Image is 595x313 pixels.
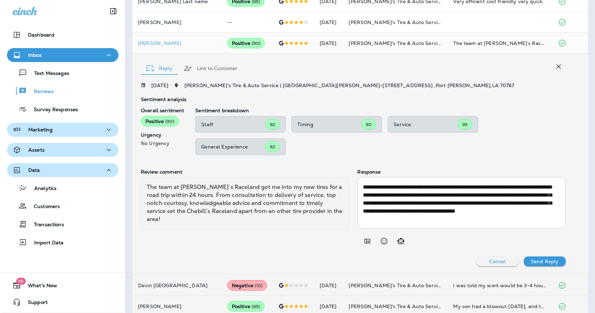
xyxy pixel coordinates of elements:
[314,33,343,54] td: [DATE]
[252,40,261,46] span: ( 90 )
[104,4,123,18] button: Collapse Sidebar
[360,234,374,248] button: Add in a premade template
[227,38,265,48] div: Positive
[28,147,45,153] p: Assets
[138,40,216,46] div: Click to view Customer Drawer
[27,240,64,246] p: Import Data
[27,107,78,113] p: Survey Responses
[27,89,54,95] p: Reviews
[377,234,391,248] button: Select an emoji
[7,102,119,116] button: Survey Responses
[165,119,174,124] span: ( 90 )
[358,169,566,175] p: Response
[138,20,216,25] p: [PERSON_NAME]
[141,108,184,113] p: Overall sentiment
[7,278,119,292] button: 19What's New
[531,259,558,264] p: Send Reply
[453,282,547,289] div: I was told my work would be 3-4 hours. Kept my car over 7 hours ruining all other commitments I h...
[138,40,216,46] p: [PERSON_NAME]
[141,97,566,102] p: Sentiment analysis
[141,140,184,146] p: No Urgency
[184,82,514,89] span: [PERSON_NAME]'s Tire & Auto Service | [GEOGRAPHIC_DATA][PERSON_NAME] - [STREET_ADDRESS] , Port [P...
[489,259,506,264] p: Cancel
[141,56,178,81] button: Reply
[7,235,119,250] button: Import Data
[7,163,119,177] button: Data
[7,84,119,98] button: Reviews
[201,144,265,150] p: General Experience
[394,122,458,127] p: Service
[462,122,468,128] span: 95
[28,167,40,173] p: Data
[7,48,119,62] button: Inbox
[222,12,273,33] td: --
[349,282,490,289] span: [PERSON_NAME]'s Tire & Auto Service | [PERSON_NAME]
[141,169,349,175] p: Review comment
[141,177,349,229] div: The team at [PERSON_NAME]’s Raceland got me into my new tires for a road trip within 24 hours. Fr...
[255,283,263,289] span: ( 10 )
[138,283,216,288] p: Devin [GEOGRAPHIC_DATA]
[7,66,119,80] button: Text Messages
[138,304,216,309] p: [PERSON_NAME]
[21,283,57,291] span: What's New
[270,122,275,128] span: 92
[201,122,265,127] p: Staff
[270,144,275,150] span: 92
[141,116,179,127] div: Positive
[178,56,243,81] button: Link to Customer
[314,275,343,296] td: [DATE]
[227,280,267,291] div: Negative
[7,181,119,195] button: Analytics
[453,40,547,47] div: The team at Chabill’s Raceland got me into my new tires for a road trip within 24 hours. From con...
[297,122,361,127] p: Timing
[28,127,53,132] p: Marketing
[7,143,119,157] button: Assets
[7,217,119,231] button: Transactions
[453,303,547,310] div: My son had a blowout today, and they were able to get the (oversized) tire and parts- same day- t...
[27,204,60,210] p: Customers
[7,295,119,309] button: Support
[524,257,566,266] button: Send Reply
[314,12,343,33] td: [DATE]
[7,199,119,213] button: Customers
[366,122,372,128] span: 90
[27,185,56,192] p: Analytics
[394,234,408,248] button: Generate AI response
[349,40,545,46] span: [PERSON_NAME]'s Tire & Auto Service | [GEOGRAPHIC_DATA][PERSON_NAME]
[28,52,41,58] p: Inbox
[195,108,566,113] p: Sentiment breakdown
[252,304,260,310] span: ( 85 )
[349,303,502,310] span: [PERSON_NAME]'s Tire & Auto Service | [GEOGRAPHIC_DATA]
[227,301,265,312] div: Positive
[7,123,119,137] button: Marketing
[349,19,478,25] span: [PERSON_NAME]'s Tire & Auto Service | Ambassador
[27,70,69,77] p: Text Messages
[28,32,54,38] p: Dashboard
[27,222,64,228] p: Transactions
[21,299,48,308] span: Support
[7,28,119,42] button: Dashboard
[16,278,25,285] span: 19
[476,257,518,266] button: Cancel
[151,83,168,88] p: [DATE]
[141,132,184,138] p: Urgency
